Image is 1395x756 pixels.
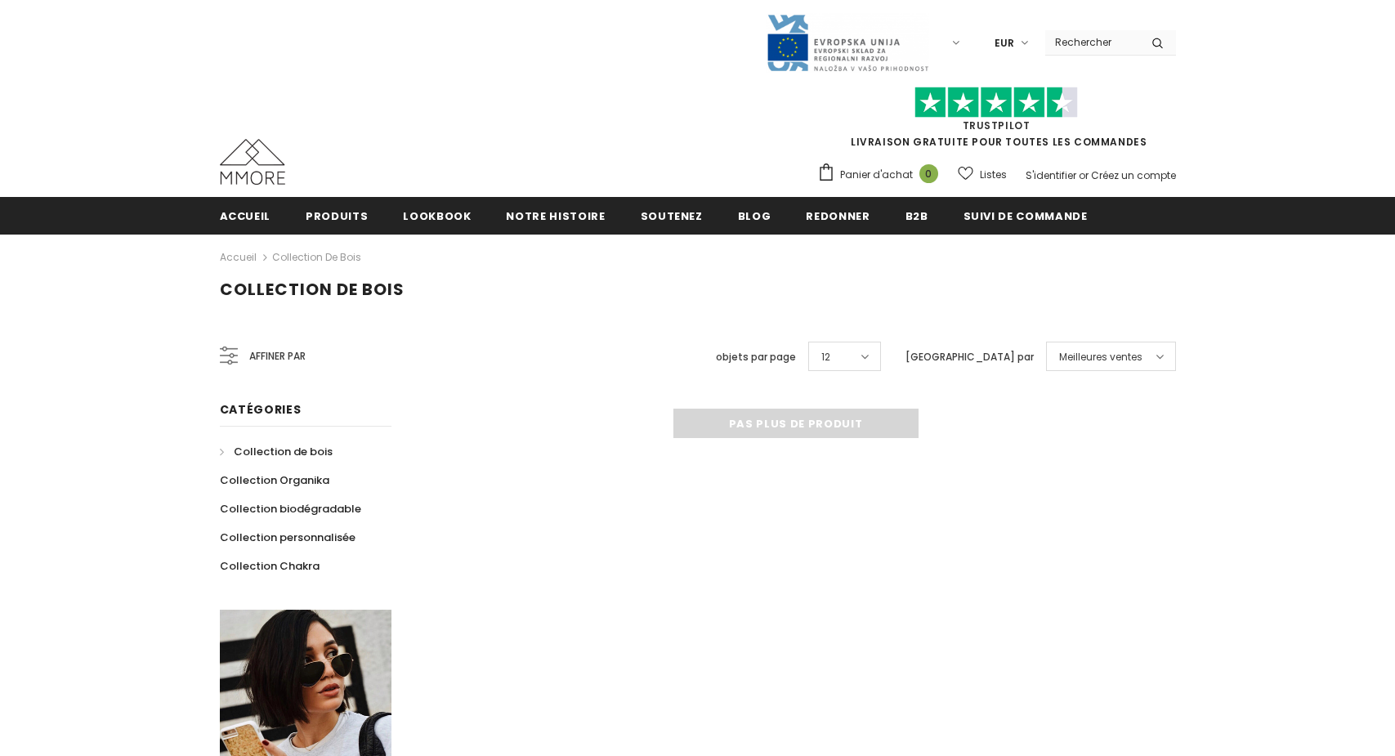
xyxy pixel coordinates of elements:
[403,208,471,224] span: Lookbook
[220,494,361,523] a: Collection biodégradable
[738,197,771,234] a: Blog
[220,208,271,224] span: Accueil
[1091,168,1176,182] a: Créez un compte
[964,197,1088,234] a: Suivi de commande
[919,164,938,183] span: 0
[821,349,830,365] span: 12
[220,558,320,574] span: Collection Chakra
[806,197,870,234] a: Redonner
[234,444,333,459] span: Collection de bois
[1079,168,1089,182] span: or
[306,208,368,224] span: Produits
[220,197,271,234] a: Accueil
[220,248,257,267] a: Accueil
[506,208,605,224] span: Notre histoire
[403,197,471,234] a: Lookbook
[914,87,1078,119] img: Faites confiance aux étoiles pilotes
[840,167,913,183] span: Panier d'achat
[958,160,1007,189] a: Listes
[1045,30,1139,54] input: Search Site
[220,530,355,545] span: Collection personnalisée
[220,523,355,552] a: Collection personnalisée
[220,437,333,466] a: Collection de bois
[766,35,929,49] a: Javni Razpis
[905,208,928,224] span: B2B
[766,13,929,73] img: Javni Razpis
[220,552,320,580] a: Collection Chakra
[806,208,870,224] span: Redonner
[963,119,1031,132] a: TrustPilot
[641,197,703,234] a: soutenez
[738,208,771,224] span: Blog
[220,401,302,418] span: Catégories
[1059,349,1142,365] span: Meilleures ventes
[272,250,361,264] a: Collection de bois
[980,167,1007,183] span: Listes
[1026,168,1076,182] a: S'identifier
[220,501,361,517] span: Collection biodégradable
[964,208,1088,224] span: Suivi de commande
[995,35,1014,51] span: EUR
[220,139,285,185] img: Cas MMORE
[220,472,329,488] span: Collection Organika
[220,278,405,301] span: Collection de bois
[817,94,1176,149] span: LIVRAISON GRATUITE POUR TOUTES LES COMMANDES
[905,349,1034,365] label: [GEOGRAPHIC_DATA] par
[641,208,703,224] span: soutenez
[905,197,928,234] a: B2B
[249,347,306,365] span: Affiner par
[716,349,796,365] label: objets par page
[817,163,946,187] a: Panier d'achat 0
[306,197,368,234] a: Produits
[220,466,329,494] a: Collection Organika
[506,197,605,234] a: Notre histoire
